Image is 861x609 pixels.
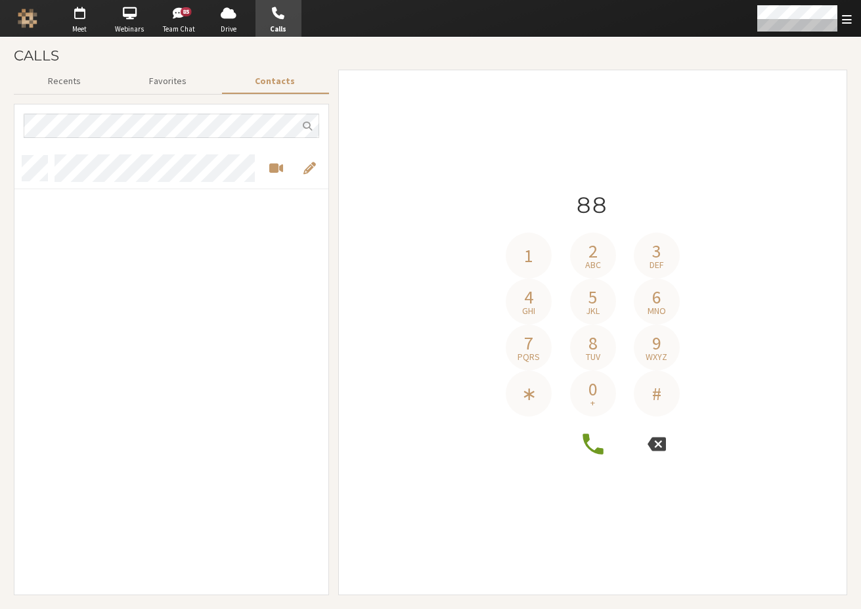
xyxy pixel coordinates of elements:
[524,334,533,352] span: 7
[650,260,664,269] span: def
[652,384,661,403] span: #
[524,246,533,265] span: 1
[18,9,37,28] img: Iotum
[206,24,252,35] span: Drive
[14,48,847,63] h3: Calls
[634,371,680,417] button: #
[588,288,598,306] span: 5
[506,371,552,417] button: ∗
[221,70,329,93] button: Contacts
[298,160,322,175] button: Edit
[506,325,552,371] button: 7pqrs
[570,279,616,325] button: 5jkl
[588,380,598,398] span: 0
[570,371,616,417] button: 0+
[521,384,537,403] span: ∗
[570,233,616,279] button: 2abc
[586,352,600,361] span: tuv
[180,7,192,16] div: 85
[648,306,666,315] span: mno
[577,191,609,218] span: 88
[156,24,202,35] span: Team Chat
[634,325,680,371] button: 9wxyz
[106,24,152,35] span: Webinars
[115,70,221,93] button: Favorites
[634,279,680,325] button: 6mno
[524,288,533,306] span: 4
[14,70,115,93] button: Recents
[588,242,598,260] span: 2
[501,193,685,233] h4: Phone number
[264,160,288,175] button: Start a video meeting
[590,398,595,407] span: +
[588,334,598,352] span: 8
[634,233,680,279] button: 3def
[585,260,601,269] span: abc
[586,306,600,315] span: jkl
[652,334,661,352] span: 9
[506,233,552,279] button: 1
[570,325,616,371] button: 8tuv
[14,147,328,595] div: grid
[652,242,661,260] span: 3
[646,352,667,361] span: wxyz
[522,306,535,315] span: ghi
[255,24,301,35] span: Calls
[652,288,661,306] span: 6
[518,352,540,361] span: pqrs
[506,279,552,325] button: 4ghi
[828,575,851,600] iframe: Chat
[56,24,102,35] span: Meet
